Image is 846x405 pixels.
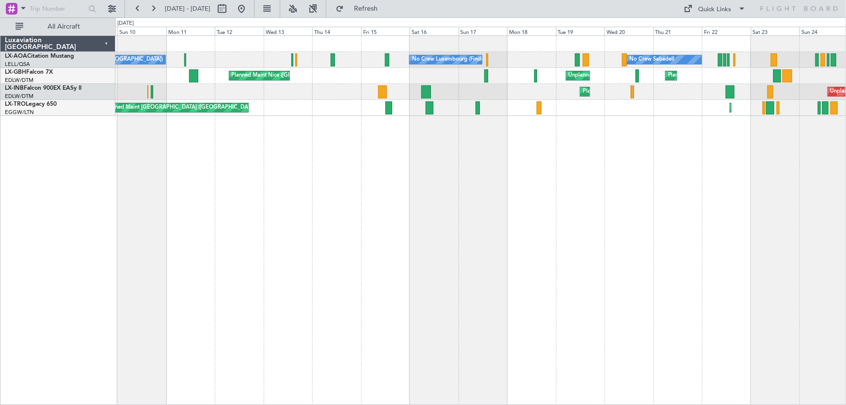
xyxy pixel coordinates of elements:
[556,27,605,35] div: Tue 19
[569,68,728,83] div: Unplanned Maint [GEOGRAPHIC_DATA] ([GEOGRAPHIC_DATA])
[5,101,26,107] span: LX-TRO
[583,84,663,99] div: Planned Maint Geneva (Cointrin)
[629,52,674,67] div: No Crew Sabadell
[5,93,33,100] a: EDLW/DTM
[312,27,361,35] div: Thu 14
[25,23,102,30] span: All Aircraft
[5,69,53,75] a: LX-GBHFalcon 7X
[117,19,134,28] div: [DATE]
[679,1,751,16] button: Quick Links
[702,27,751,35] div: Fri 22
[166,27,215,35] div: Mon 11
[232,68,340,83] div: Planned Maint Nice ([GEOGRAPHIC_DATA])
[5,85,24,91] span: LX-INB
[5,53,74,59] a: LX-AOACitation Mustang
[605,27,654,35] div: Wed 20
[5,85,81,91] a: LX-INBFalcon 900EX EASy II
[410,27,459,35] div: Sat 16
[507,27,556,35] div: Mon 18
[5,53,27,59] span: LX-AOA
[346,5,386,12] span: Refresh
[5,77,33,84] a: EDLW/DTM
[11,19,105,34] button: All Aircraft
[215,27,264,35] div: Tue 12
[117,27,166,35] div: Sun 10
[668,68,776,83] div: Planned Maint Nice ([GEOGRAPHIC_DATA])
[5,101,57,107] a: LX-TROLegacy 650
[412,52,487,67] div: No Crew Luxembourg (Findel)
[459,27,508,35] div: Sun 17
[5,109,34,116] a: EGGW/LTN
[361,27,410,35] div: Fri 15
[5,69,26,75] span: LX-GBH
[5,61,30,68] a: LELL/QSA
[97,100,257,115] div: Unplanned Maint [GEOGRAPHIC_DATA] ([GEOGRAPHIC_DATA])
[165,4,210,13] span: [DATE] - [DATE]
[264,27,313,35] div: Wed 13
[699,5,732,15] div: Quick Links
[331,1,389,16] button: Refresh
[654,27,702,35] div: Thu 21
[751,27,800,35] div: Sat 23
[30,1,85,16] input: Trip Number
